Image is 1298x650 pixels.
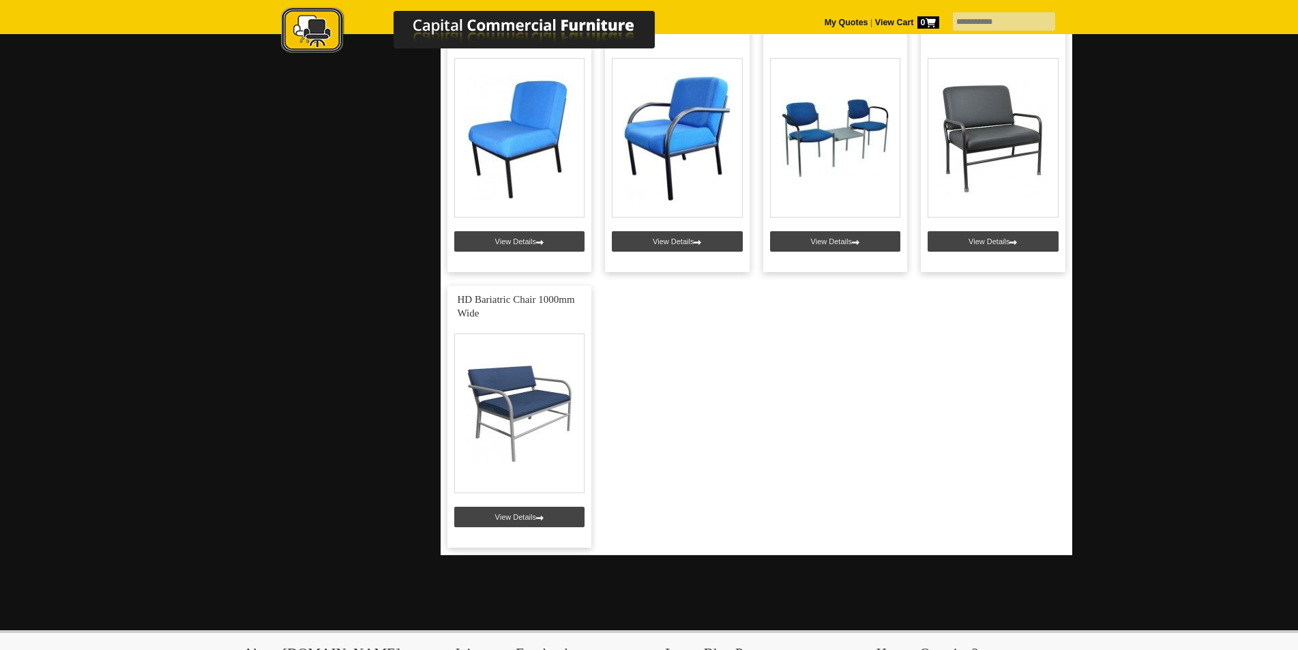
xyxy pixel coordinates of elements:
a: Capital Commercial Furniture Logo [244,7,721,61]
a: My Quotes [825,18,868,27]
strong: View Cart [875,18,939,27]
a: View Cart0 [872,18,939,27]
img: Capital Commercial Furniture Logo [244,7,721,57]
span: 0 [917,16,939,29]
